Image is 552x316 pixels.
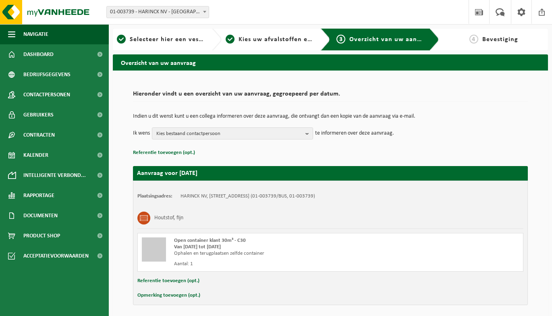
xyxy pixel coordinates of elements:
span: Product Shop [23,226,60,246]
span: 01-003739 - HARINCK NV - WIELSBEKE [106,6,209,18]
span: 01-003739 - HARINCK NV - WIELSBEKE [107,6,209,18]
h3: Houtstof, fijn [154,212,183,225]
strong: Van [DATE] tot [DATE] [174,244,221,249]
span: Documenten [23,206,58,226]
span: Selecteer hier een vestiging [130,36,217,43]
a: 1Selecteer hier een vestiging [117,35,205,44]
a: 2Kies uw afvalstoffen en recipiënten [226,35,314,44]
button: Referentie toevoegen (opt.) [133,148,195,158]
span: Bevestiging [482,36,518,43]
button: Referentie toevoegen (opt.) [137,276,199,286]
span: Kies bestaand contactpersoon [156,128,302,140]
span: Intelligente verbond... [23,165,86,185]
span: Bedrijfsgegevens [23,64,71,85]
span: Kalender [23,145,48,165]
span: Gebruikers [23,105,54,125]
p: Indien u dit wenst kunt u een collega informeren over deze aanvraag, die ontvangt dan een kopie v... [133,114,528,119]
span: Overzicht van uw aanvraag [349,36,434,43]
button: Kies bestaand contactpersoon [152,127,313,139]
span: Dashboard [23,44,54,64]
span: Navigatie [23,24,48,44]
span: 1 [117,35,126,44]
h2: Overzicht van uw aanvraag [113,54,548,70]
span: Kies uw afvalstoffen en recipiënten [239,36,349,43]
span: 4 [469,35,478,44]
span: Contactpersonen [23,85,70,105]
div: Ophalen en terugplaatsen zelfde container [174,250,363,257]
h2: Hieronder vindt u een overzicht van uw aanvraag, gegroepeerd per datum. [133,91,528,102]
span: Rapportage [23,185,54,206]
span: Acceptatievoorwaarden [23,246,89,266]
button: Opmerking toevoegen (opt.) [137,290,200,301]
strong: Aanvraag voor [DATE] [137,170,197,177]
span: 2 [226,35,234,44]
p: Ik wens [133,127,150,139]
td: HARINCK NV, [STREET_ADDRESS] (01-003739/BUS, 01-003739) [181,193,315,200]
span: Open container klant 30m³ - C30 [174,238,246,243]
span: Contracten [23,125,55,145]
strong: Plaatsingsadres: [137,193,172,199]
p: te informeren over deze aanvraag. [315,127,394,139]
span: 3 [336,35,345,44]
div: Aantal: 1 [174,261,363,267]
